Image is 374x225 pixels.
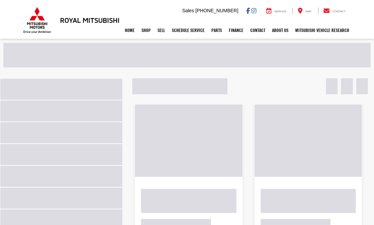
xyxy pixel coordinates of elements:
[208,22,225,39] a: Parts: Opens in a new tab
[247,22,269,39] a: Contact
[332,10,345,13] span: Contact
[318,7,351,14] a: Contact
[305,10,311,13] span: Map
[22,7,53,33] img: Mitsubishi
[138,22,154,39] a: Shop
[261,7,291,14] a: Service
[182,8,194,13] span: Sales
[251,8,256,13] a: Instagram: Click to visit our Instagram page
[154,22,168,39] a: Sell
[225,22,247,39] a: Finance
[293,7,316,14] a: Map
[269,22,292,39] a: About Us
[274,10,286,13] span: Service
[60,16,120,24] h3: Royal Mitsubishi
[168,22,208,39] a: Schedule Service: Opens in a new tab
[121,22,138,39] a: Home
[246,8,250,13] a: Facebook: Click to visit our Facebook page
[292,22,353,39] a: Mitsubishi Vehicle Research
[195,8,238,13] span: [PHONE_NUMBER]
